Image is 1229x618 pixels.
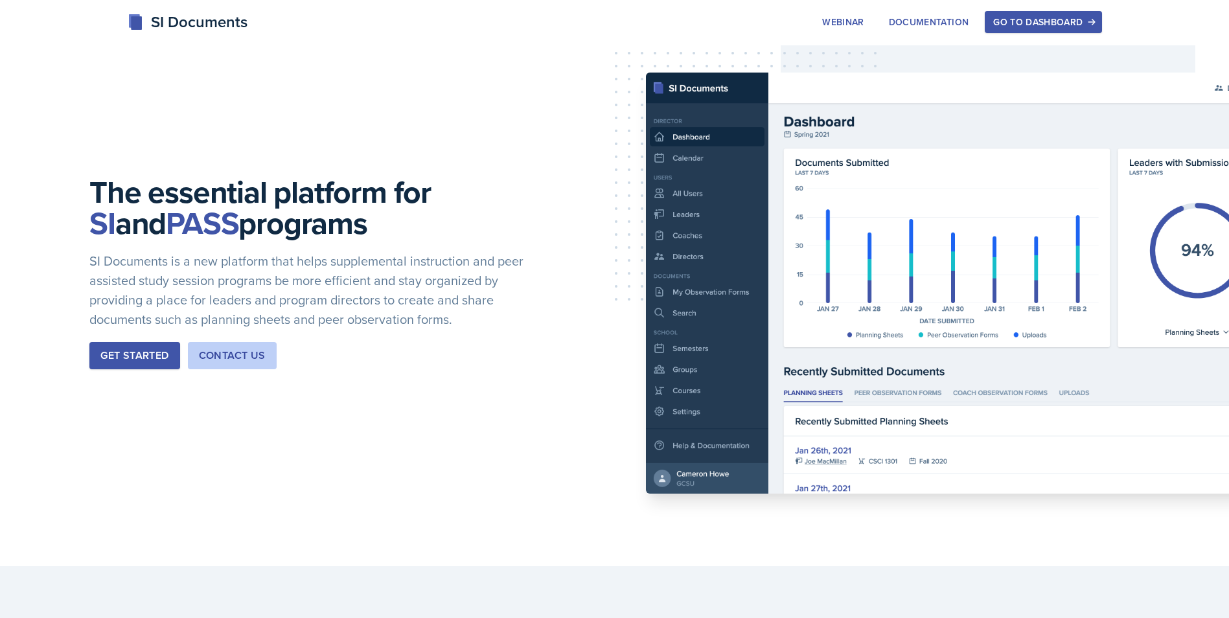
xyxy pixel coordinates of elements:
[188,342,277,369] button: Contact Us
[822,17,864,27] div: Webinar
[199,348,266,363] div: Contact Us
[128,10,247,34] div: SI Documents
[89,342,179,369] button: Get Started
[814,11,872,33] button: Webinar
[985,11,1101,33] button: Go to Dashboard
[993,17,1093,27] div: Go to Dashboard
[880,11,978,33] button: Documentation
[889,17,969,27] div: Documentation
[100,348,168,363] div: Get Started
